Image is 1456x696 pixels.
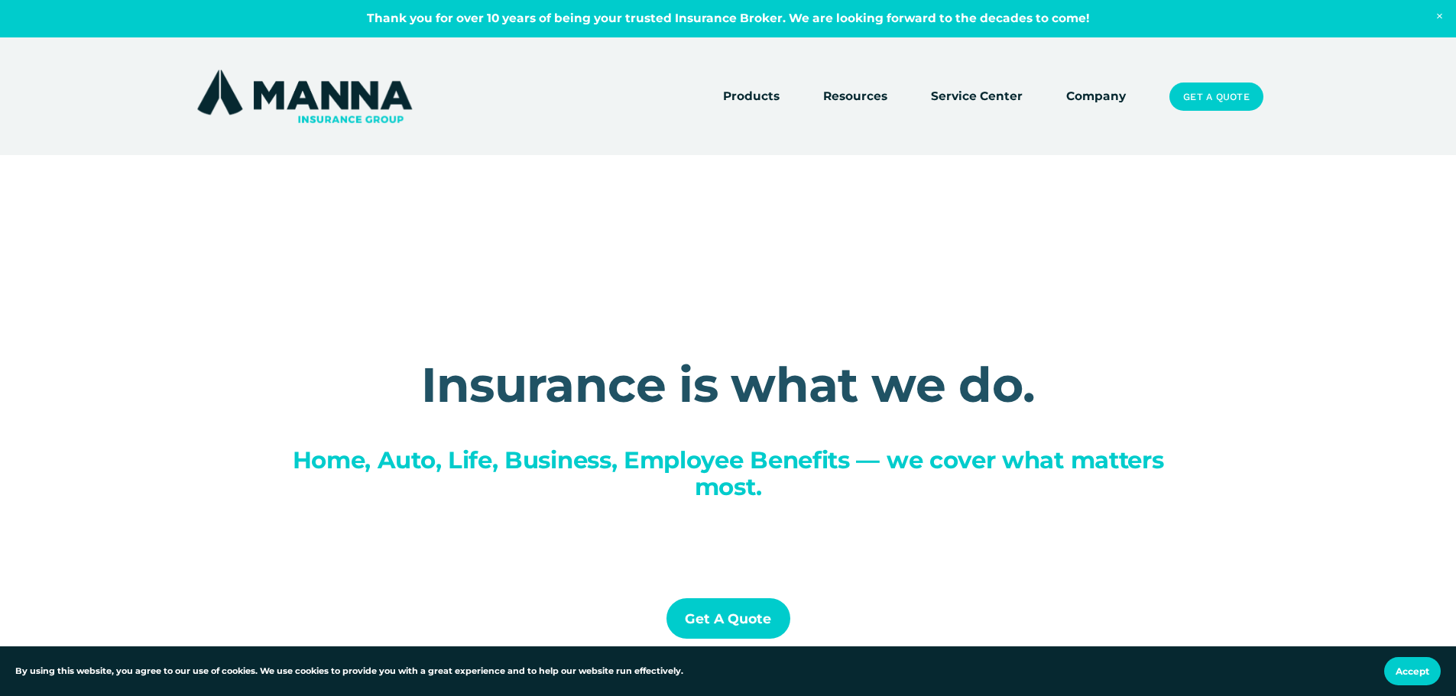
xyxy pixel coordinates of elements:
[293,445,1170,501] span: Home, Auto, Life, Business, Employee Benefits — we cover what matters most.
[723,87,780,106] span: Products
[15,665,683,678] p: By using this website, you agree to our use of cookies. We use cookies to provide you with a grea...
[666,598,790,639] a: Get a Quote
[823,87,887,106] span: Resources
[1396,665,1429,677] span: Accept
[723,86,780,108] a: folder dropdown
[931,86,1023,108] a: Service Center
[1169,83,1263,112] a: Get a Quote
[1384,657,1441,685] button: Accept
[421,355,1036,414] strong: Insurance is what we do.
[823,86,887,108] a: folder dropdown
[1066,86,1126,108] a: Company
[193,66,416,126] img: Manna Insurance Group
